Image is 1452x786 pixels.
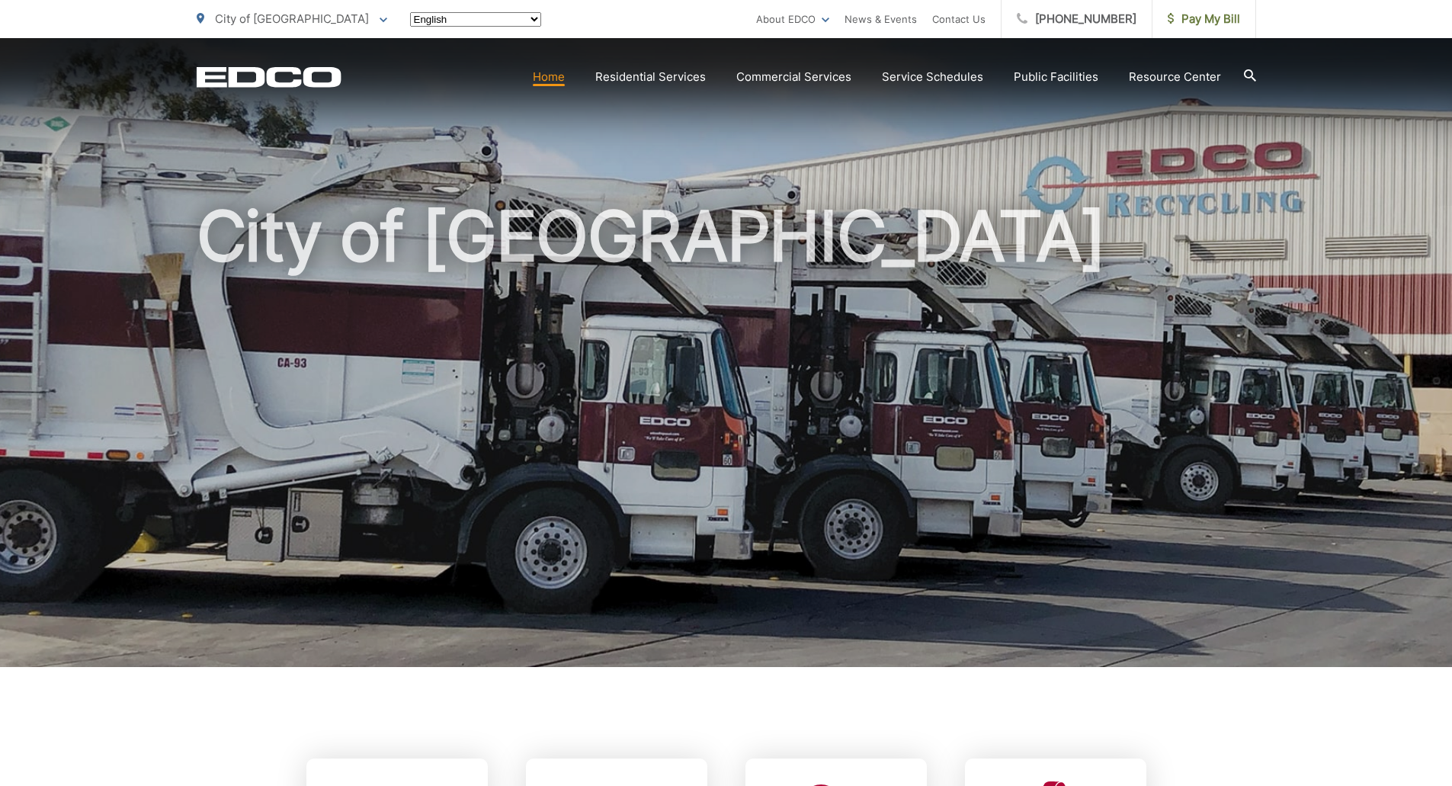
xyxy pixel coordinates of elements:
a: News & Events [845,10,917,28]
a: Contact Us [932,10,986,28]
a: Commercial Services [736,68,851,86]
a: Resource Center [1129,68,1221,86]
a: Service Schedules [882,68,983,86]
h1: City of [GEOGRAPHIC_DATA] [197,198,1256,681]
a: About EDCO [756,10,829,28]
a: EDCD logo. Return to the homepage. [197,66,341,88]
span: Pay My Bill [1168,10,1240,28]
span: City of [GEOGRAPHIC_DATA] [215,11,369,26]
a: Residential Services [595,68,706,86]
a: Home [533,68,565,86]
a: Public Facilities [1014,68,1098,86]
select: Select a language [410,12,541,27]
